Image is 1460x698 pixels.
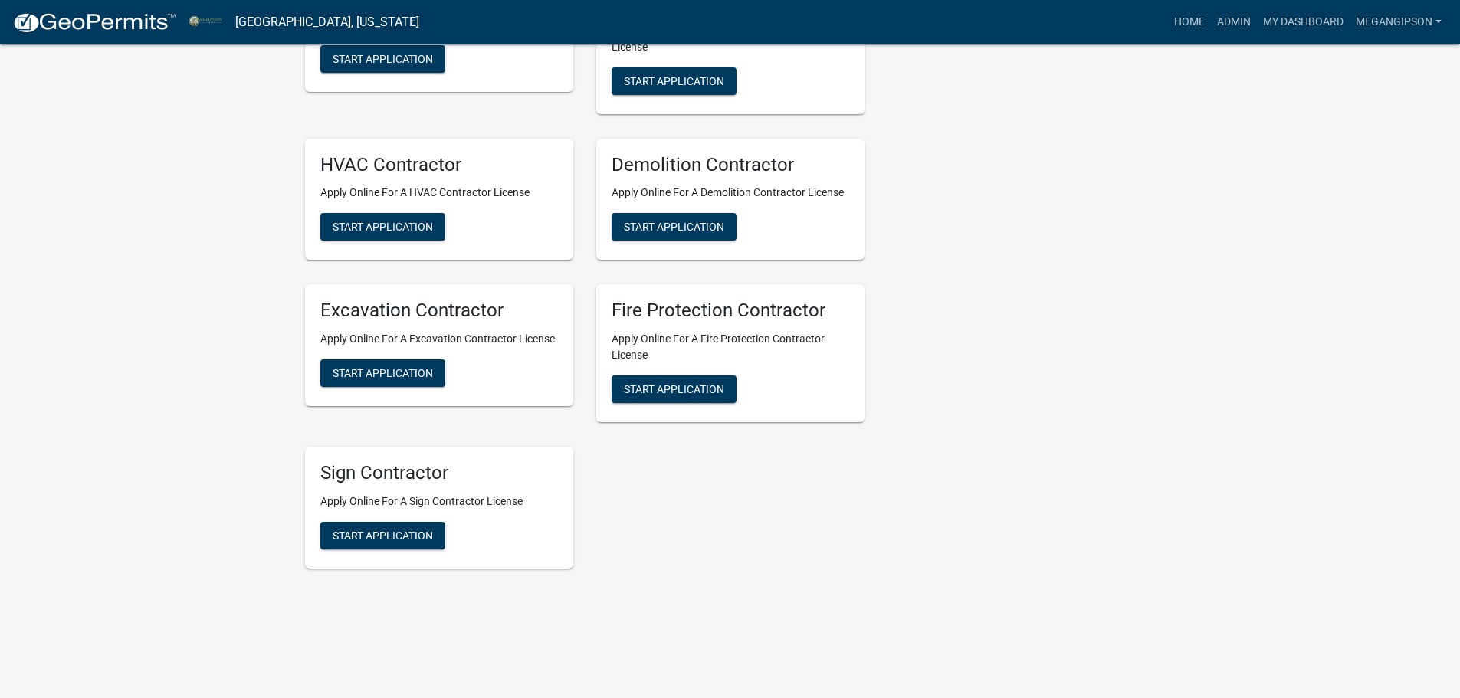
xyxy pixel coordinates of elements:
[320,522,445,549] button: Start Application
[320,45,445,73] button: Start Application
[1168,8,1211,37] a: Home
[624,221,724,233] span: Start Application
[320,185,558,201] p: Apply Online For A HVAC Contractor License
[612,154,849,176] h5: Demolition Contractor
[1257,8,1350,37] a: My Dashboard
[320,331,558,347] p: Apply Online For A Excavation Contractor License
[624,74,724,87] span: Start Application
[320,359,445,387] button: Start Application
[320,213,445,241] button: Start Application
[235,9,419,35] a: [GEOGRAPHIC_DATA], [US_STATE]
[333,52,433,64] span: Start Application
[320,462,558,484] h5: Sign Contractor
[320,493,558,510] p: Apply Online For A Sign Contractor License
[612,213,737,241] button: Start Application
[612,375,737,403] button: Start Application
[1350,8,1448,37] a: megangipson
[624,383,724,395] span: Start Application
[320,154,558,176] h5: HVAC Contractor
[612,67,737,95] button: Start Application
[333,221,433,233] span: Start Application
[189,11,223,32] img: Miami County, Indiana
[612,331,849,363] p: Apply Online For A Fire Protection Contractor License
[612,185,849,201] p: Apply Online For A Demolition Contractor License
[320,300,558,322] h5: Excavation Contractor
[333,529,433,541] span: Start Application
[612,300,849,322] h5: Fire Protection Contractor
[333,367,433,379] span: Start Application
[1211,8,1257,37] a: Admin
